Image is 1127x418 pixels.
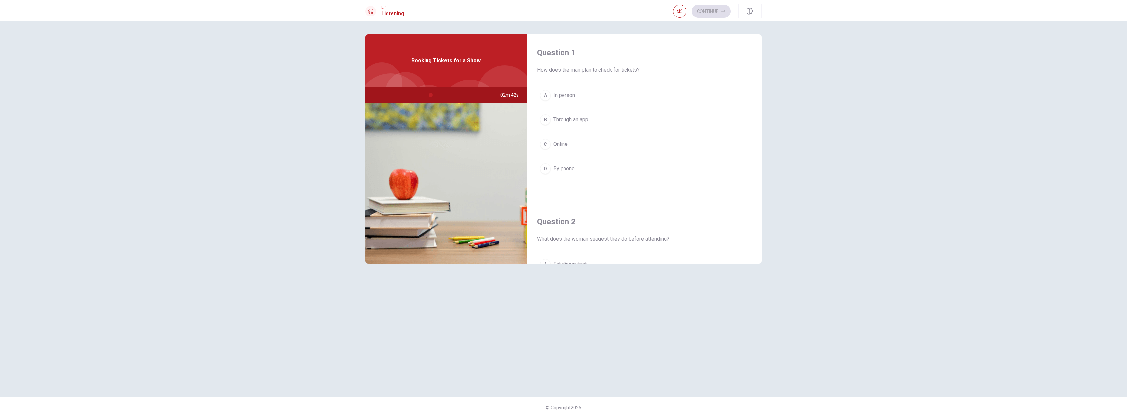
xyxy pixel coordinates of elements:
[365,103,527,264] img: Booking Tickets for a Show
[553,140,568,148] span: Online
[540,259,551,270] div: A
[537,48,751,58] h4: Question 1
[537,66,751,74] span: How does the man plan to check for tickets?
[553,91,575,99] span: In person
[537,256,751,273] button: AEat dinner first
[537,87,751,104] button: AIn person
[537,160,751,177] button: DBy phone
[537,112,751,128] button: BThrough an app
[500,87,524,103] span: 02m 42s
[553,165,575,173] span: By phone
[381,5,404,10] span: EPT
[553,116,588,124] span: Through an app
[540,114,551,125] div: B
[540,163,551,174] div: D
[381,10,404,17] h1: Listening
[540,90,551,101] div: A
[553,260,587,268] span: Eat dinner first
[537,136,751,152] button: COnline
[411,57,481,65] span: Booking Tickets for a Show
[537,235,751,243] span: What does the woman suggest they do before attending?
[537,216,751,227] h4: Question 2
[546,405,581,410] span: © Copyright 2025
[540,139,551,149] div: C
